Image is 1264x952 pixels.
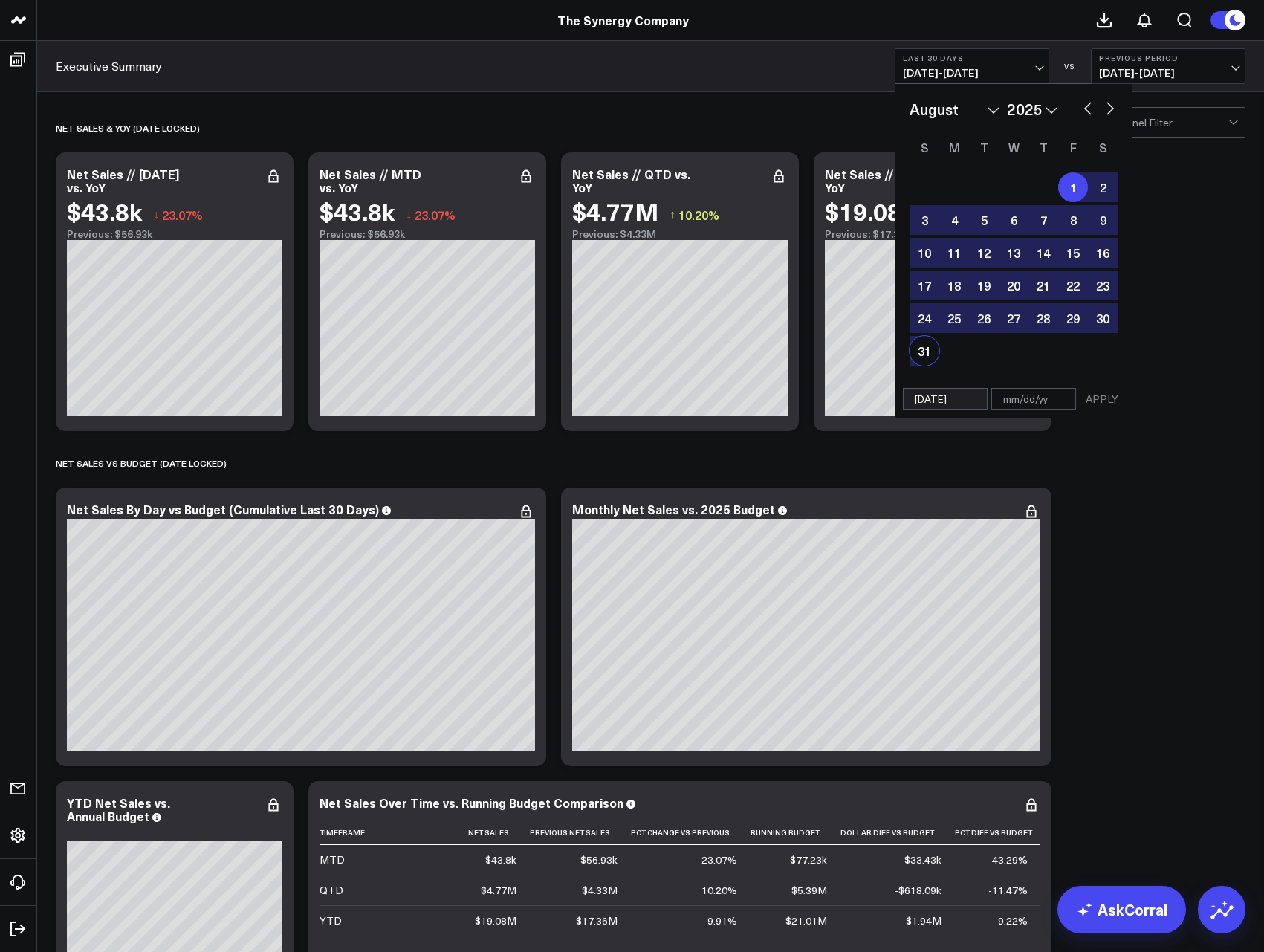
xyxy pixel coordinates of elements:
[572,198,658,224] div: $4.77M
[999,135,1028,159] div: Wednesday
[895,883,941,898] div: -$618.09k
[910,135,939,159] div: Sunday
[1091,48,1245,84] button: Previous Period[DATE]-[DATE]
[791,883,827,898] div: $5.39M
[903,388,988,410] input: mm/dd/yy
[67,794,170,824] div: YTD Net Sales vs. Annual Budget
[825,228,1040,240] div: Previous: $17.36M
[1057,886,1186,933] a: AskCorral
[1058,135,1088,159] div: Friday
[320,166,421,195] div: Net Sales // MTD vs. YoY
[1099,67,1237,79] span: [DATE] - [DATE]
[485,852,516,867] div: $43.8k
[825,198,925,224] div: $19.08M
[153,205,159,224] span: ↓
[701,883,737,898] div: 10.20%
[678,207,719,223] span: 10.20%
[670,205,675,224] span: ↑
[790,852,827,867] div: $77.23k
[895,48,1049,84] button: Last 30 Days[DATE]-[DATE]
[67,166,179,195] div: Net Sales // [DATE] vs. YoY
[475,913,516,928] div: $19.08M
[468,820,530,845] th: Net Sales
[785,913,827,928] div: $21.01M
[580,852,618,867] div: $56.93k
[557,12,689,28] a: The Synergy Company
[903,67,1041,79] span: [DATE] - [DATE]
[707,913,737,928] div: 9.91%
[67,198,142,224] div: $43.8k
[56,446,227,480] div: NET SALES vs BUDGET (date locked)
[903,54,1041,62] b: Last 30 Days
[320,228,535,240] div: Previous: $56.93k
[481,883,516,898] div: $4.77M
[320,913,342,928] div: YTD
[1099,54,1237,62] b: Previous Period
[840,820,955,845] th: Dollar Diff Vs Budget
[969,135,999,159] div: Tuesday
[582,883,618,898] div: $4.33M
[320,820,468,845] th: Timeframe
[991,388,1076,410] input: mm/dd/yy
[1028,135,1058,159] div: Thursday
[1088,135,1118,159] div: Saturday
[1057,62,1083,71] div: VS
[530,820,631,845] th: Previous Net Sales
[320,794,623,811] div: Net Sales Over Time vs. Running Budget Comparison
[939,135,969,159] div: Monday
[825,166,941,195] div: Net Sales // YTD vs. YoY
[994,913,1028,928] div: -9.22%
[751,820,840,845] th: Running Budget
[67,228,282,240] div: Previous: $56.93k
[415,207,456,223] span: 23.07%
[902,913,941,928] div: -$1.94M
[572,166,690,195] div: Net Sales // QTD vs. YoY
[56,58,162,74] a: Executive Summary
[955,820,1041,845] th: Pct Diff Vs Budget
[572,501,775,517] div: Monthly Net Sales vs. 2025 Budget
[56,111,200,145] div: net sales & yoy (date locked)
[576,913,618,928] div: $17.36M
[162,207,203,223] span: 23.07%
[320,852,345,867] div: MTD
[1080,388,1124,410] button: APPLY
[698,852,737,867] div: -23.07%
[988,883,1028,898] div: -11.47%
[572,228,788,240] div: Previous: $4.33M
[320,883,343,898] div: QTD
[631,820,751,845] th: Pct Change Vs Previous
[320,198,395,224] div: $43.8k
[406,205,412,224] span: ↓
[67,501,379,517] div: Net Sales By Day vs Budget (Cumulative Last 30 Days)
[901,852,941,867] div: -$33.43k
[988,852,1028,867] div: -43.29%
